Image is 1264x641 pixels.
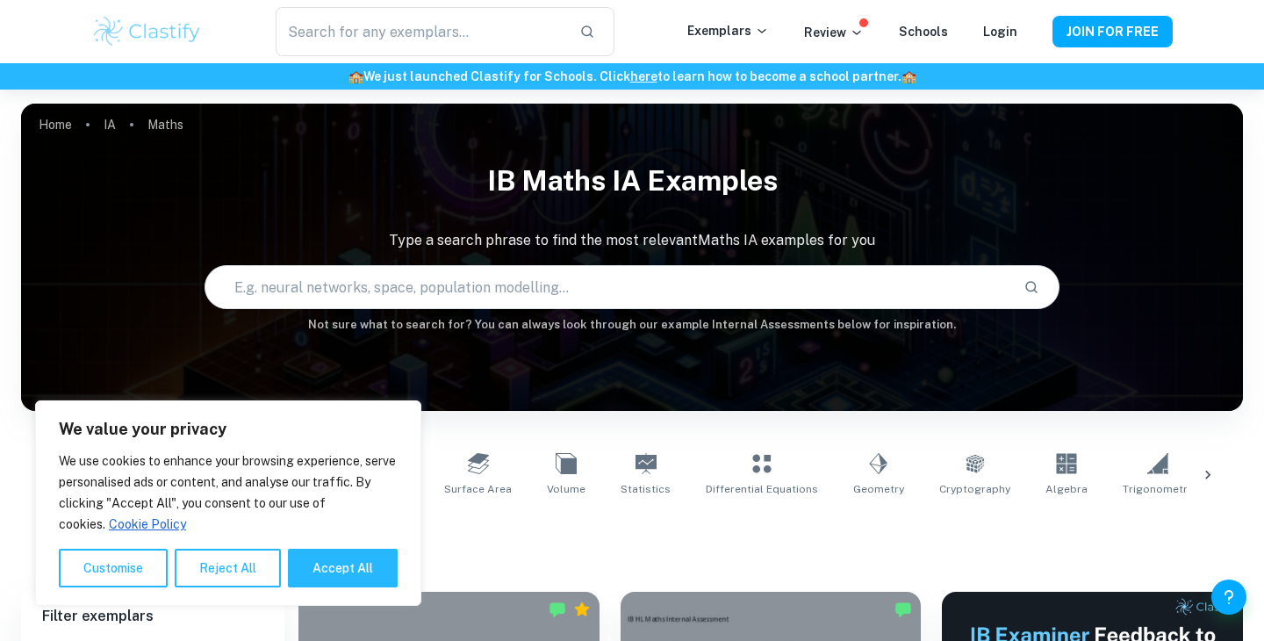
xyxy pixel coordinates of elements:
button: JOIN FOR FREE [1052,16,1173,47]
p: We value your privacy [59,419,398,440]
h6: Not sure what to search for? You can always look through our example Internal Assessments below f... [21,316,1243,334]
span: 🏫 [901,69,916,83]
p: We use cookies to enhance your browsing experience, serve personalised ads or content, and analys... [59,450,398,535]
p: Maths [147,115,183,134]
div: We value your privacy [35,400,421,606]
img: Marked [894,601,912,618]
span: Volume [547,481,585,497]
span: Geometry [853,481,904,497]
h6: Filter exemplars [21,592,284,641]
h1: IB Maths IA examples [21,153,1243,209]
a: Login [983,25,1017,39]
p: Exemplars [687,21,769,40]
button: Reject All [175,549,281,587]
span: Trigonometry [1123,481,1193,497]
h1: All Maths IA Examples [83,518,1182,550]
p: Review [804,23,864,42]
button: Search [1016,272,1046,302]
a: here [630,69,657,83]
input: E.g. neural networks, space, population modelling... [205,263,1009,312]
button: Accept All [288,549,398,587]
p: Type a search phrase to find the most relevant Maths IA examples for you [21,230,1243,251]
img: Marked [549,601,566,618]
span: Differential Equations [706,481,818,497]
a: IA [104,112,116,137]
a: Cookie Policy [108,516,187,532]
button: Help and Feedback [1211,580,1246,615]
span: Algebra [1045,481,1088,497]
span: 🏫 [348,69,363,83]
a: Schools [899,25,948,39]
span: Surface Area [444,481,512,497]
span: Statistics [621,481,671,497]
a: Home [39,112,72,137]
img: Clastify logo [91,14,203,49]
button: Customise [59,549,168,587]
h6: We just launched Clastify for Schools. Click to learn how to become a school partner. [4,67,1260,86]
div: Premium [573,601,591,618]
input: Search for any exemplars... [276,7,565,56]
span: Cryptography [939,481,1010,497]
